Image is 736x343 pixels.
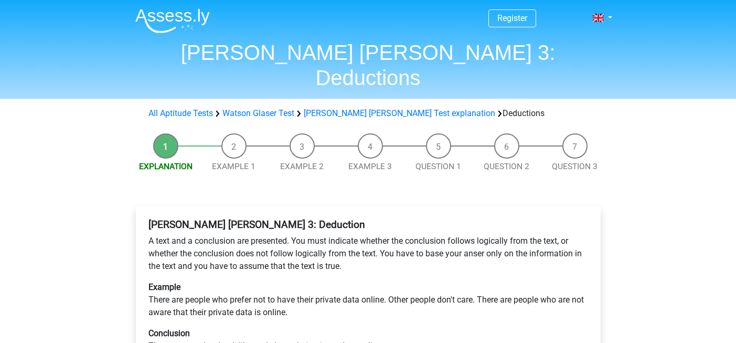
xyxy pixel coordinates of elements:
a: [PERSON_NAME] [PERSON_NAME] Test explanation [304,108,495,118]
b: Conclusion [148,328,190,338]
a: Example 1 [212,161,255,171]
a: Explanation [139,161,193,171]
a: Watson Glaser Test [222,108,294,118]
a: Question 2 [484,161,529,171]
a: Register [497,13,527,23]
a: Question 1 [415,161,461,171]
b: Example [148,282,180,292]
b: [PERSON_NAME] [PERSON_NAME] 3: Deduction [148,219,365,231]
a: Example 3 [348,161,392,171]
p: There are people who prefer not to have their private data online. Other people don't care. There... [148,281,588,319]
a: Question 3 [552,161,598,171]
div: Deductions [144,107,592,120]
p: A text and a conclusion are presented. You must indicate whether the conclusion follows logically... [148,235,588,273]
img: Assessly [135,8,210,33]
a: Example 2 [280,161,324,171]
h1: [PERSON_NAME] [PERSON_NAME] 3: Deductions [127,40,610,90]
a: All Aptitude Tests [148,108,213,118]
